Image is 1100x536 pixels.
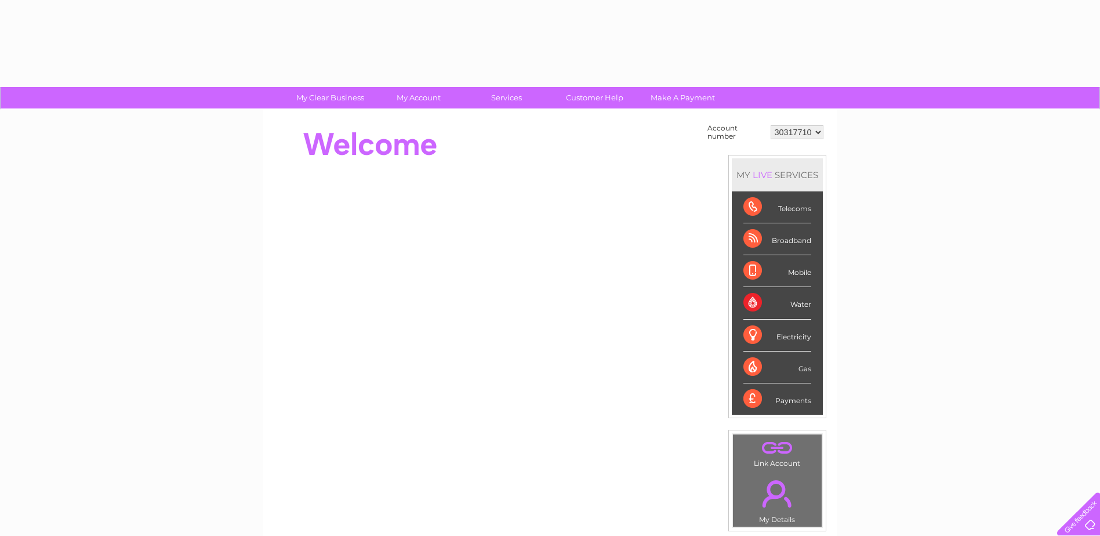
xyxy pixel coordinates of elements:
div: Broadband [743,223,811,255]
div: Payments [743,383,811,415]
a: Customer Help [547,87,642,108]
a: Make A Payment [635,87,731,108]
div: MY SERVICES [732,158,823,191]
td: Account number [705,121,768,143]
div: LIVE [750,169,775,180]
a: Services [459,87,554,108]
div: Electricity [743,320,811,352]
a: My Account [371,87,466,108]
div: Mobile [743,255,811,287]
div: Telecoms [743,191,811,223]
a: My Clear Business [282,87,378,108]
td: My Details [732,470,822,527]
a: . [736,437,819,458]
div: Gas [743,352,811,383]
a: . [736,473,819,514]
div: Water [743,287,811,319]
td: Link Account [732,434,822,470]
